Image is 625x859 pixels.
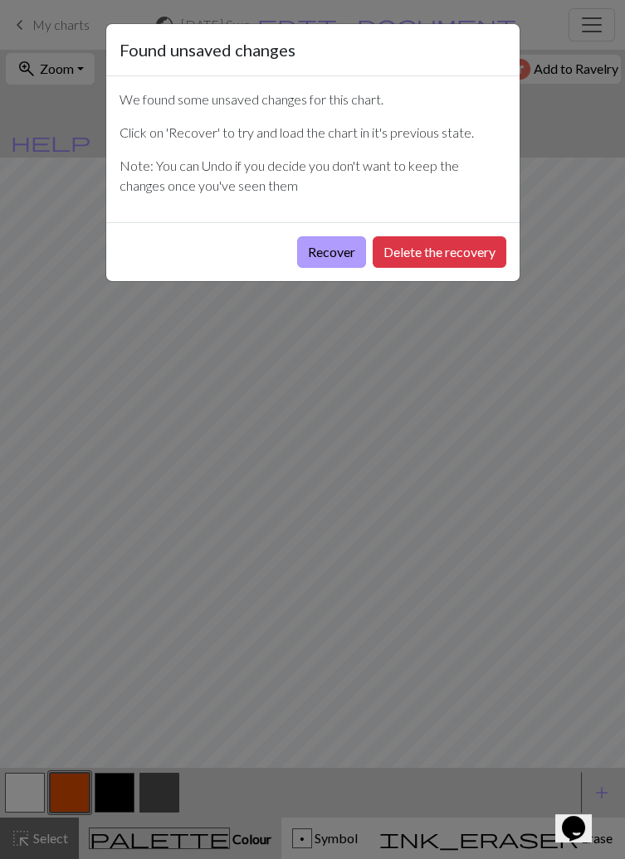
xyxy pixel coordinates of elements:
iframe: chat widget [555,793,608,842]
p: Note: You can Undo if you decide you don't want to keep the changes once you've seen them [120,156,506,196]
button: Recover [297,236,366,268]
button: Delete the recovery [373,236,506,268]
p: Click on 'Recover' to try and load the chart in it's previous state. [120,123,506,143]
p: We found some unsaved changes for this chart. [120,90,506,109]
h5: Found unsaved changes [120,37,295,62]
